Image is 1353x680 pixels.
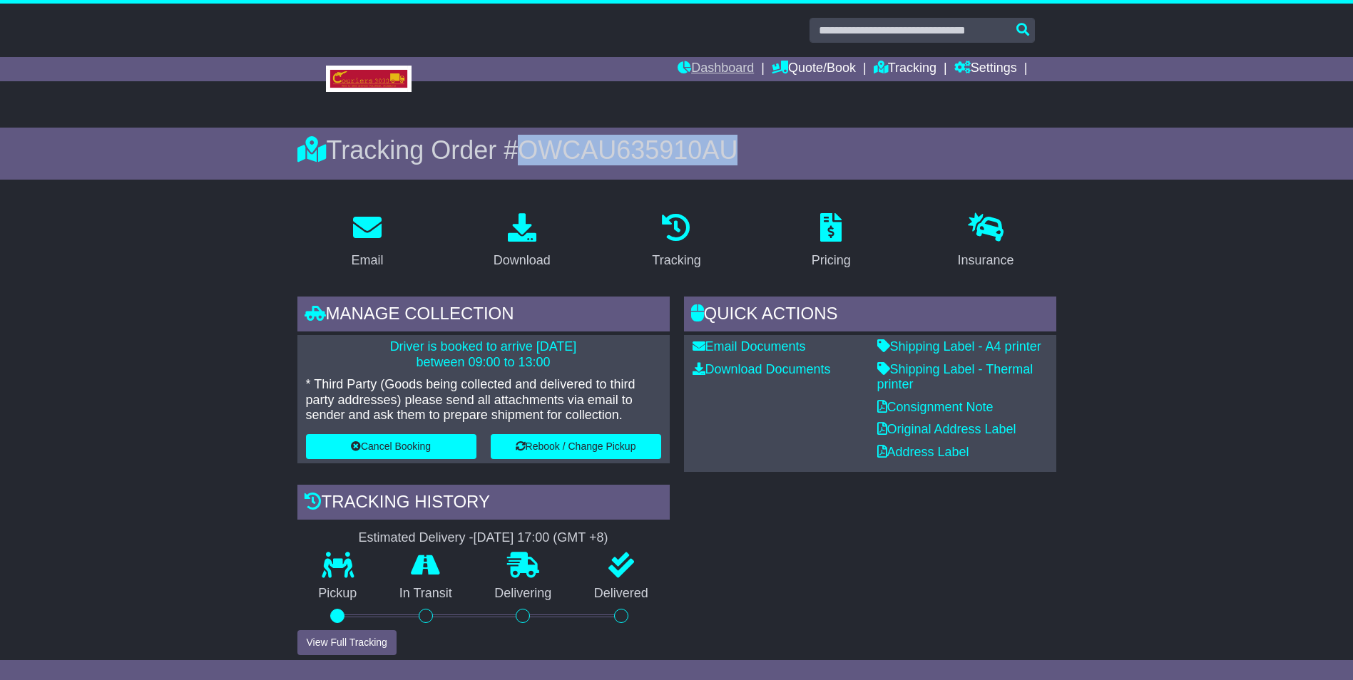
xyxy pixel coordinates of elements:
p: In Transit [378,586,474,602]
div: Manage collection [297,297,670,335]
a: Pricing [802,208,860,275]
div: Estimated Delivery - [297,530,670,546]
a: Insurance [949,208,1023,275]
p: * Third Party (Goods being collected and delivered to third party addresses) please send all atta... [306,377,661,423]
a: Consignment Note [877,400,994,414]
a: Email Documents [693,339,806,354]
a: Tracking [643,208,710,275]
span: OWCAU635910AU [518,135,737,165]
a: Address Label [877,445,969,459]
div: Tracking Order # [297,135,1056,165]
div: [DATE] 17:00 (GMT +8) [474,530,608,546]
p: Pickup [297,586,379,602]
a: Shipping Label - Thermal printer [877,362,1033,392]
div: Quick Actions [684,297,1056,335]
a: Download [484,208,560,275]
p: Delivering [474,586,573,602]
div: Pricing [812,251,851,270]
button: View Full Tracking [297,630,397,655]
div: Insurance [958,251,1014,270]
a: Dashboard [678,57,754,81]
a: Download Documents [693,362,831,376]
a: Settings [954,57,1017,81]
p: Driver is booked to arrive [DATE] between 09:00 to 13:00 [306,339,661,370]
a: Shipping Label - A4 printer [877,339,1041,354]
button: Cancel Booking [306,434,476,459]
div: Tracking history [297,485,670,523]
div: Download [494,251,551,270]
a: Quote/Book [772,57,856,81]
div: Tracking [652,251,700,270]
a: Original Address Label [877,422,1016,436]
div: Email [351,251,383,270]
button: Rebook / Change Pickup [491,434,661,459]
a: Tracking [874,57,936,81]
a: Email [342,208,392,275]
p: Delivered [573,586,670,602]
